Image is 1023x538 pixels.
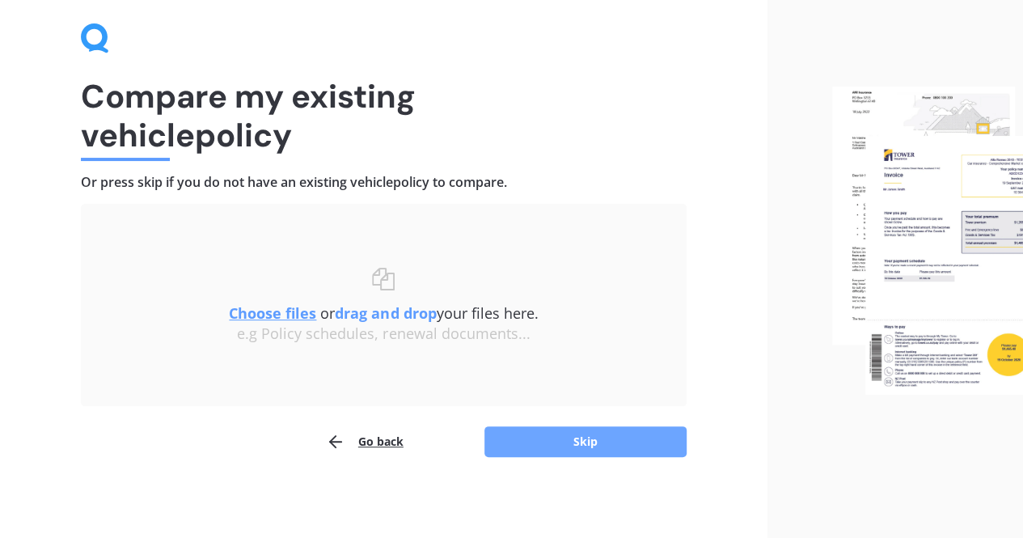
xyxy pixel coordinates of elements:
[113,325,654,343] div: e.g Policy schedules, renewal documents...
[326,426,404,458] button: Go back
[81,77,687,155] h1: Compare my existing vehicle policy
[81,174,687,191] h4: Or press skip if you do not have an existing vehicle policy to compare.
[335,303,436,323] b: drag and drop
[229,303,538,323] span: or your files here.
[832,87,1023,395] img: files.webp
[229,303,316,323] u: Choose files
[484,426,687,457] button: Skip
